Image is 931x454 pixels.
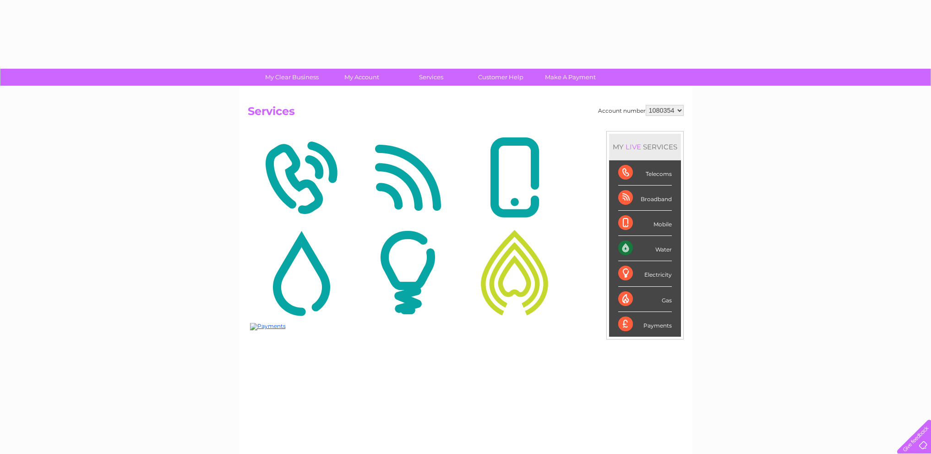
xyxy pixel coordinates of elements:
[250,323,286,330] img: Payments
[463,69,539,86] a: Customer Help
[254,69,330,86] a: My Clear Business
[463,228,566,317] img: Gas
[624,142,643,151] div: LIVE
[618,186,672,211] div: Broadband
[618,236,672,261] div: Water
[324,69,399,86] a: My Account
[618,160,672,186] div: Telecoms
[248,105,684,122] h2: Services
[598,105,684,116] div: Account number
[250,228,352,317] img: Water
[463,133,566,222] img: Mobile
[618,287,672,312] div: Gas
[609,134,681,160] div: MY SERVICES
[393,69,469,86] a: Services
[250,133,352,222] img: Telecoms
[357,228,459,317] img: Electricity
[357,133,459,222] img: Broadband
[533,69,608,86] a: Make A Payment
[618,261,672,286] div: Electricity
[618,312,672,337] div: Payments
[618,211,672,236] div: Mobile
